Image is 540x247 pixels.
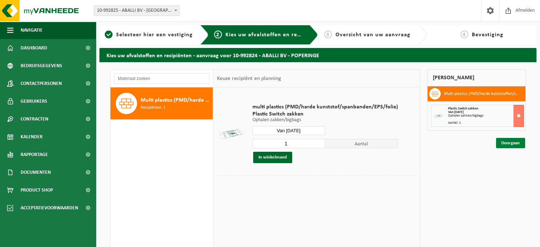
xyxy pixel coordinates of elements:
span: 4 [460,31,468,38]
span: Rapportage [21,146,48,163]
span: Dashboard [21,39,47,57]
div: Aantal: 1 [448,121,524,125]
input: Selecteer datum [252,126,325,135]
span: 2 [214,31,222,38]
a: 1Selecteer hier een vestiging [103,31,195,39]
span: Plastic Switch zakken [448,107,478,111]
strong: Van [DATE] [448,110,464,114]
span: 10-992825 - ABALLI BV - POPERINGE [94,6,179,16]
div: Ophalen zakken/bigbags [448,114,524,118]
span: Aantal [325,139,398,148]
button: Multi plastics (PMD/harde kunststoffen/spanbanden/EPS/folie naturel/folie gemengd) Recipiënten: 1 [110,87,213,119]
button: In winkelmand [253,152,292,163]
span: Documenten [21,163,51,181]
div: [PERSON_NAME] [427,69,526,86]
h3: Multi plastics (PMD/harde kunststoffen/spanbanden/EPS/folie naturel/folie gemengd) [444,88,520,100]
a: Doorgaan [496,138,525,148]
span: Acceptatievoorwaarden [21,199,78,217]
span: Bevestiging [472,32,503,38]
p: Ophalen zakken/bigbags [252,118,398,123]
span: Selecteer hier een vestiging [116,32,193,38]
span: 10-992825 - ABALLI BV - POPERINGE [94,5,180,16]
span: multi plastics (PMD/harde kunststof/spanbanden/EPS/folie) [252,103,398,111]
span: Overzicht van uw aanvraag [336,32,410,38]
span: Multi plastics (PMD/harde kunststoffen/spanbanden/EPS/folie naturel/folie gemengd) [141,96,211,104]
span: Kalender [21,128,43,146]
span: Contactpersonen [21,75,62,92]
span: Kies uw afvalstoffen en recipiënten [225,32,323,38]
span: 1 [105,31,113,38]
span: Contracten [21,110,48,128]
input: Materiaal zoeken [114,73,209,84]
span: 3 [324,31,332,38]
span: Product Shop [21,181,53,199]
span: Navigatie [21,21,43,39]
span: Recipiënten: 1 [141,104,165,111]
span: Plastic Switch zakken [252,111,398,118]
h2: Kies uw afvalstoffen en recipiënten - aanvraag voor 10-992824 - ABALLI BV - POPERINGE [99,48,536,62]
span: Bedrijfsgegevens [21,57,62,75]
div: Keuze recipiënt en planning [213,70,284,87]
span: Gebruikers [21,92,47,110]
